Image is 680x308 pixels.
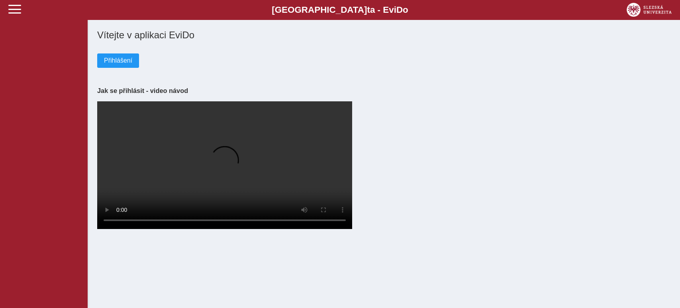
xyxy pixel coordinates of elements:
img: logo_web_su.png [627,3,672,17]
b: [GEOGRAPHIC_DATA] a - Evi [24,5,656,15]
span: Přihlášení [104,57,132,64]
button: Přihlášení [97,53,139,68]
h1: Vítejte v aplikaci EviDo [97,30,670,41]
span: D [396,5,403,15]
video: Your browser does not support the video tag. [97,101,352,229]
span: t [367,5,370,15]
span: o [403,5,408,15]
h3: Jak se přihlásit - video návod [97,87,670,95]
